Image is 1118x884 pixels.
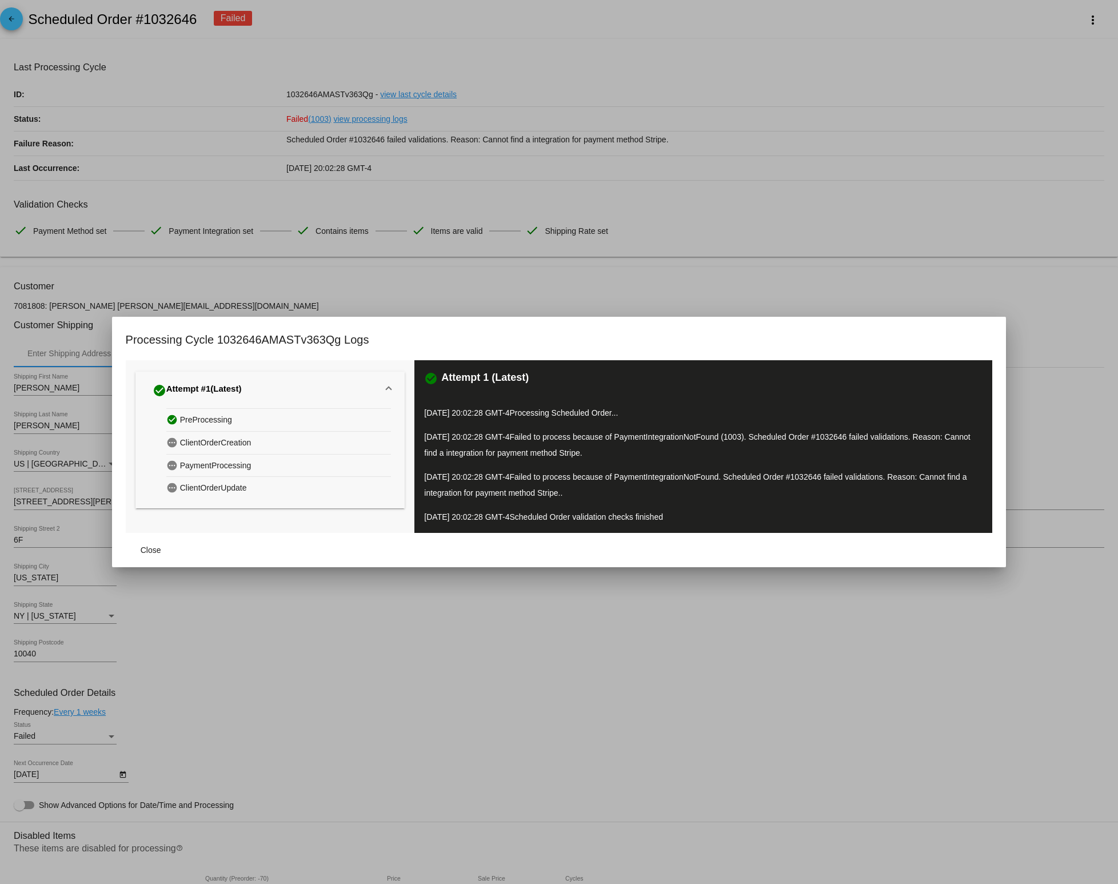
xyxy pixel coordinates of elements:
button: Close dialog [126,540,176,560]
div: Attempt #1 [153,381,242,400]
h3: Attempt 1 (Latest) [441,372,529,385]
mat-expansion-panel-header: Attempt #1(Latest) [135,372,405,408]
mat-icon: pending [166,479,180,496]
mat-icon: check_circle [424,372,438,385]
span: Failed to process because of PaymentIntegrationNotFound (1003). Scheduled Order #1032646 failed v... [424,432,970,457]
mat-icon: check_circle [166,411,180,428]
mat-icon: pending [166,457,180,473]
mat-icon: pending [166,434,180,451]
p: [DATE] 20:02:28 GMT-4 [424,469,983,501]
span: Close [141,545,161,555]
h1: Processing Cycle 1032646AMASTv363Qg Logs [126,330,369,349]
p: [DATE] 20:02:28 GMT-4 [424,429,983,461]
span: PreProcessing [180,411,232,429]
span: ClientOrderCreation [180,434,251,452]
mat-icon: check_circle [153,384,166,397]
span: Processing Scheduled Order... [509,408,618,417]
span: Failed to process because of PaymentIntegrationNotFound. Scheduled Order #1032646 failed validati... [424,472,967,497]
span: (Latest) [210,384,241,397]
span: ClientOrderUpdate [180,479,247,497]
div: Attempt #1(Latest) [135,408,405,508]
p: [DATE] 20:02:28 GMT-4 [424,405,983,421]
p: [DATE] 20:02:28 GMT-4 [424,509,983,525]
span: PaymentProcessing [180,457,251,475]
span: Scheduled Order validation checks finished [509,512,663,521]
